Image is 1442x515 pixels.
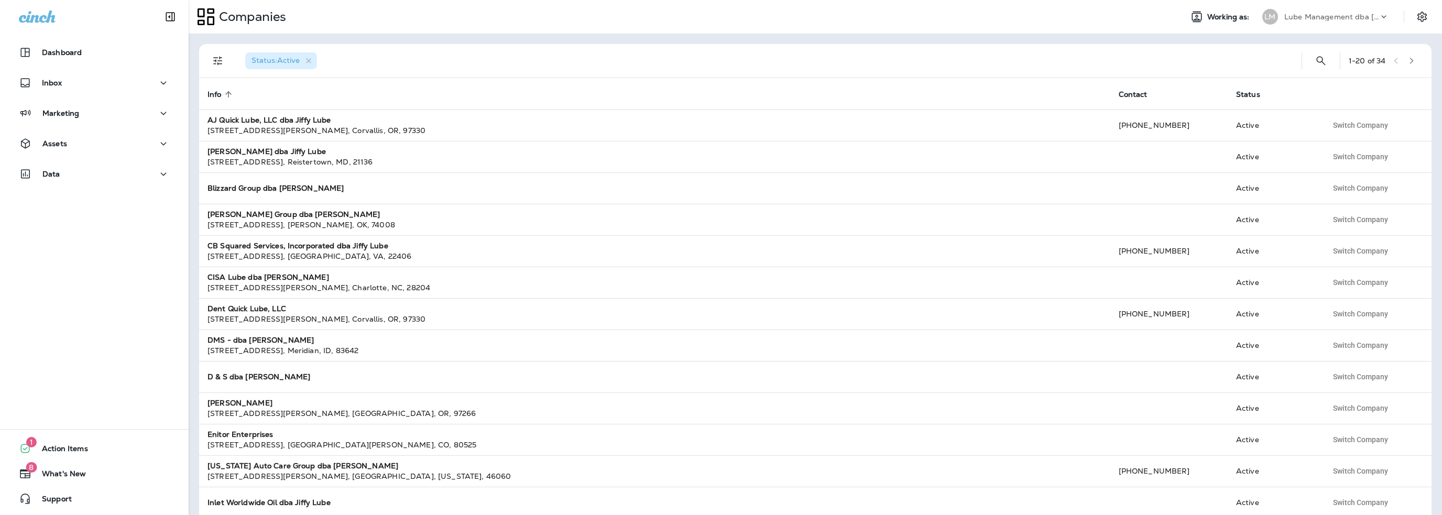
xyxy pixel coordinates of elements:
strong: CB Squared Services, Incorporated dba Jiffy Lube [207,241,388,250]
span: Contact [1119,90,1161,99]
strong: Enitor Enterprises [207,430,274,439]
button: Marketing [10,103,178,124]
span: 8 [26,462,37,473]
span: Working as: [1207,13,1252,21]
td: Active [1228,109,1319,141]
span: Action Items [31,444,88,457]
div: [STREET_ADDRESS][PERSON_NAME] , Corvallis , OR , 97330 [207,125,1102,136]
button: Switch Company [1327,400,1394,416]
button: Switch Company [1327,432,1394,447]
strong: [PERSON_NAME] dba Jiffy Lube [207,147,326,156]
button: 8What's New [10,463,178,484]
td: Active [1228,172,1319,204]
span: Switch Company [1333,184,1388,192]
div: [STREET_ADDRESS] , [GEOGRAPHIC_DATA] , VA , 22406 [207,251,1102,261]
button: Switch Company [1327,212,1394,227]
strong: D & S dba [PERSON_NAME] [207,372,310,381]
div: [STREET_ADDRESS] , [PERSON_NAME] , OK , 74008 [207,220,1102,230]
div: [STREET_ADDRESS][PERSON_NAME] , Corvallis , OR , 97330 [207,314,1102,324]
strong: [PERSON_NAME] [207,398,272,408]
div: [STREET_ADDRESS][PERSON_NAME] , Charlotte , NC , 28204 [207,282,1102,293]
td: Active [1228,204,1319,235]
td: Active [1228,267,1319,298]
strong: AJ Quick Lube, LLC dba Jiffy Lube [207,115,331,125]
button: Data [10,163,178,184]
p: Marketing [42,109,79,117]
div: [STREET_ADDRESS][PERSON_NAME] , [GEOGRAPHIC_DATA] , OR , 97266 [207,408,1102,419]
span: Switch Company [1333,279,1388,286]
span: Switch Company [1333,247,1388,255]
div: [STREET_ADDRESS] , Reistertown , MD , 21136 [207,157,1102,167]
div: [STREET_ADDRESS][PERSON_NAME] , [GEOGRAPHIC_DATA] , [US_STATE] , 46060 [207,471,1102,481]
button: Switch Company [1327,337,1394,353]
strong: Inlet Worldwide Oil dba Jiffy Lube [207,498,331,507]
span: Switch Company [1333,122,1388,129]
span: Info [207,90,235,99]
span: Switch Company [1333,342,1388,349]
button: Switch Company [1327,495,1394,510]
span: Switch Company [1333,499,1388,506]
button: Settings [1413,7,1432,26]
div: 1 - 20 of 34 [1349,57,1385,65]
span: Switch Company [1333,373,1388,380]
button: Assets [10,133,178,154]
button: Filters [207,50,228,71]
p: Companies [215,9,286,25]
td: Active [1228,298,1319,330]
td: Active [1228,392,1319,424]
span: Switch Company [1333,467,1388,475]
strong: DMS - dba [PERSON_NAME] [207,335,314,345]
p: Inbox [42,79,62,87]
span: Info [207,90,222,99]
p: Assets [42,139,67,148]
strong: [US_STATE] Auto Care Group dba [PERSON_NAME] [207,461,398,470]
button: Search Companies [1310,50,1331,71]
strong: CISA Lube dba [PERSON_NAME] [207,272,329,282]
button: Switch Company [1327,180,1394,196]
td: Active [1228,455,1319,487]
strong: Dent Quick Lube, LLC [207,304,286,313]
td: [PHONE_NUMBER] [1110,298,1228,330]
div: [STREET_ADDRESS] , [GEOGRAPHIC_DATA][PERSON_NAME] , CO , 80525 [207,440,1102,450]
div: [STREET_ADDRESS] , Meridian , ID , 83642 [207,345,1102,356]
span: Switch Company [1333,310,1388,317]
td: Active [1228,361,1319,392]
button: Dashboard [10,42,178,63]
td: [PHONE_NUMBER] [1110,455,1228,487]
button: Switch Company [1327,463,1394,479]
span: Switch Company [1333,404,1388,412]
td: [PHONE_NUMBER] [1110,235,1228,267]
span: Switch Company [1333,216,1388,223]
span: Switch Company [1333,153,1388,160]
p: Dashboard [42,48,82,57]
td: Active [1228,424,1319,455]
button: Switch Company [1327,306,1394,322]
button: Switch Company [1327,369,1394,385]
span: Contact [1119,90,1148,99]
button: 1Action Items [10,438,178,459]
button: Collapse Sidebar [156,6,185,27]
span: Status [1236,90,1274,99]
button: Switch Company [1327,275,1394,290]
span: What's New [31,469,86,482]
td: [PHONE_NUMBER] [1110,109,1228,141]
p: Lube Management dba [PERSON_NAME] [1284,13,1379,21]
span: Switch Company [1333,436,1388,443]
span: 1 [26,437,37,447]
button: Inbox [10,72,178,93]
button: Switch Company [1327,149,1394,165]
button: Switch Company [1327,117,1394,133]
td: Active [1228,235,1319,267]
td: Active [1228,141,1319,172]
strong: [PERSON_NAME] Group dba [PERSON_NAME] [207,210,380,219]
div: LM [1262,9,1278,25]
td: Active [1228,330,1319,361]
button: Switch Company [1327,243,1394,259]
span: Status [1236,90,1260,99]
span: Status : Active [252,56,300,65]
strong: Blizzard Group dba [PERSON_NAME] [207,183,344,193]
div: Status:Active [245,52,317,69]
button: Support [10,488,178,509]
p: Data [42,170,60,178]
span: Support [31,495,72,507]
